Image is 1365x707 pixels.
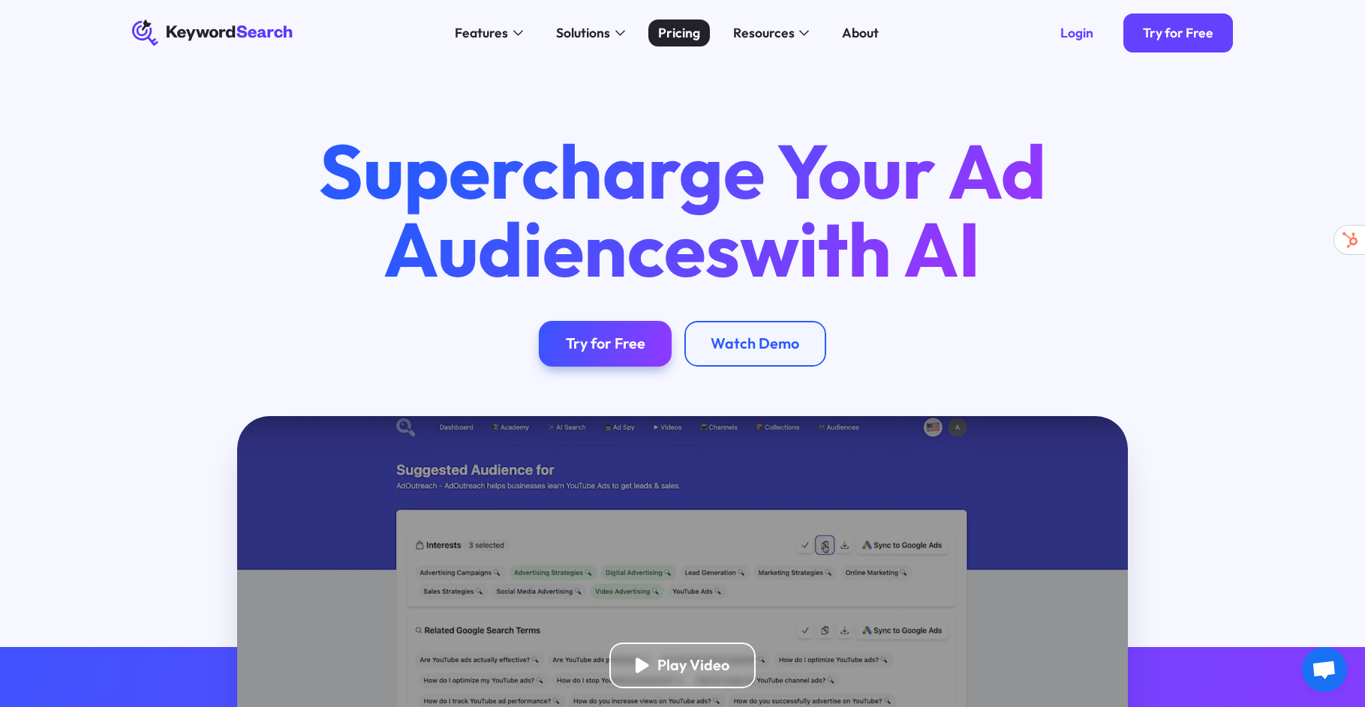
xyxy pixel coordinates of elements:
[740,201,981,296] span: with AI
[657,656,729,675] div: Play Video
[1302,647,1347,692] a: Chat öffnen
[832,19,888,46] a: About
[566,334,645,353] div: Try for Free
[648,19,710,46] a: Pricing
[842,23,879,43] div: About
[455,23,508,43] div: Features
[1123,13,1234,53] a: Try for Free
[1143,25,1213,41] div: Try for Free
[1041,13,1114,53] a: Login
[733,23,795,43] div: Resources
[539,321,671,367] a: Try for Free
[556,23,610,43] div: Solutions
[711,334,799,353] div: Watch Demo
[287,132,1078,288] h1: Supercharge Your Ad Audiences
[1060,25,1093,41] div: Login
[658,23,700,43] div: Pricing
